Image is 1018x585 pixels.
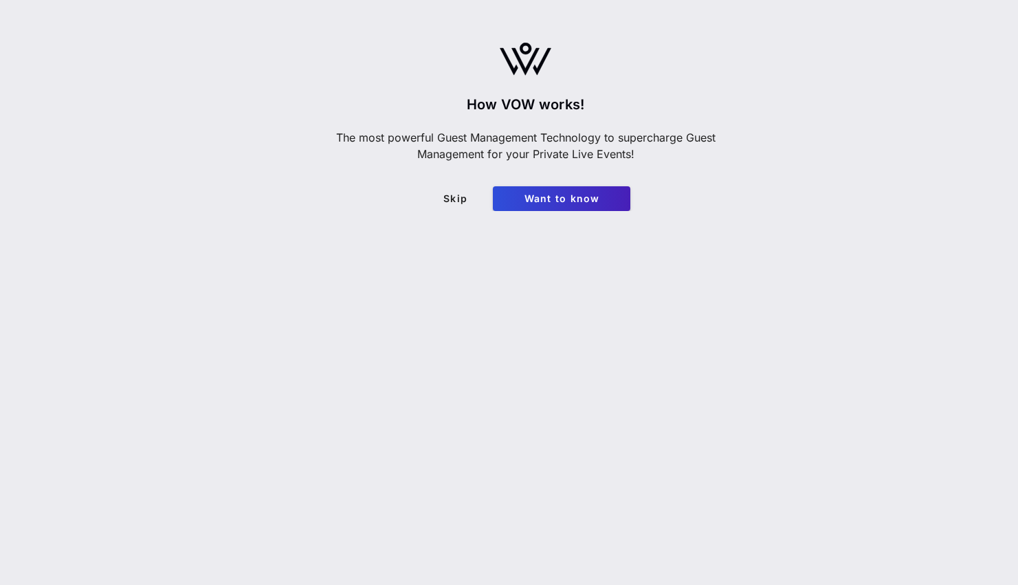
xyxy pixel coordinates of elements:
span: Skip [432,192,478,204]
img: logo.svg [500,43,551,76]
button: Want to know [493,186,630,211]
p: How VOW works! [320,91,732,118]
p: The most powerful Guest Management Technology to supercharge Guest Management for your Private Li... [320,129,732,162]
a: Skip [421,186,489,211]
span: Want to know [504,192,619,204]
